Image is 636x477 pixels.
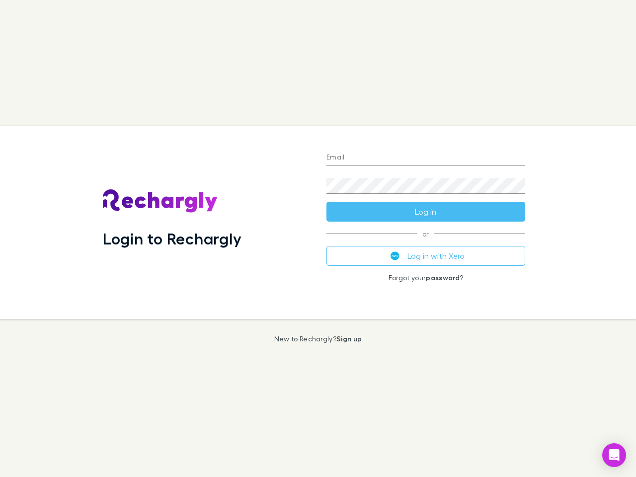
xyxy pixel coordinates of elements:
h1: Login to Rechargly [103,229,241,248]
img: Xero's logo [391,251,399,260]
a: Sign up [336,334,362,343]
button: Log in with Xero [326,246,525,266]
button: Log in [326,202,525,222]
span: or [326,234,525,234]
img: Rechargly's Logo [103,189,218,213]
a: password [426,273,460,282]
p: New to Rechargly? [274,335,362,343]
p: Forgot your ? [326,274,525,282]
div: Open Intercom Messenger [602,443,626,467]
